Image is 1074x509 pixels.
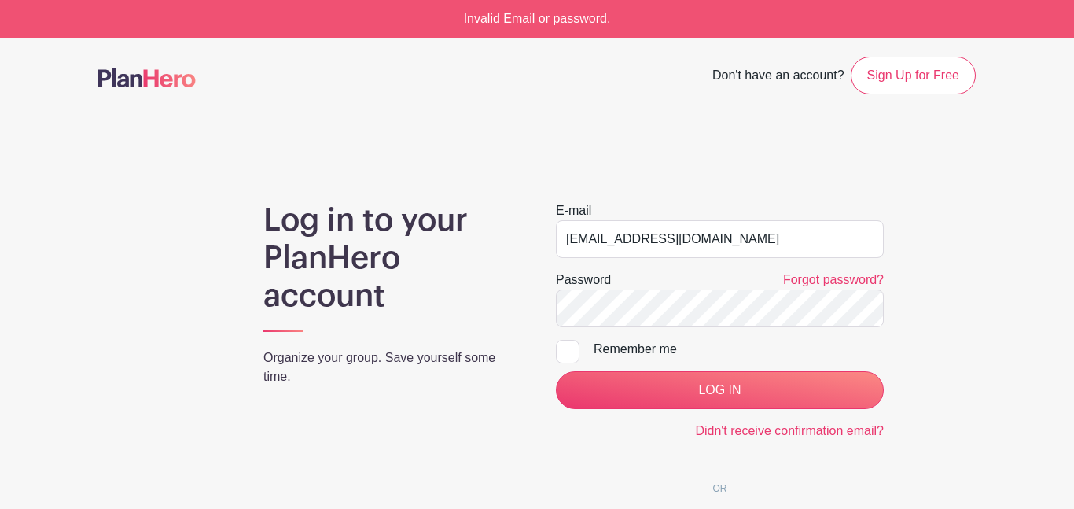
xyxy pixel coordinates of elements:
div: Remember me [594,340,884,359]
a: Didn't receive confirmation email? [695,424,884,437]
input: e.g. julie@eventco.com [556,220,884,258]
label: Password [556,271,611,290]
h1: Log in to your PlanHero account [263,201,518,315]
p: Organize your group. Save yourself some time. [263,349,518,386]
span: Don't have an account? [712,60,844,94]
a: Sign Up for Free [851,57,976,94]
img: logo-507f7623f17ff9eddc593b1ce0a138ce2505c220e1c5a4e2b4648c50719b7d32.svg [98,68,196,87]
a: Forgot password? [783,273,884,286]
input: LOG IN [556,371,884,409]
label: E-mail [556,201,591,220]
span: OR [701,483,740,494]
